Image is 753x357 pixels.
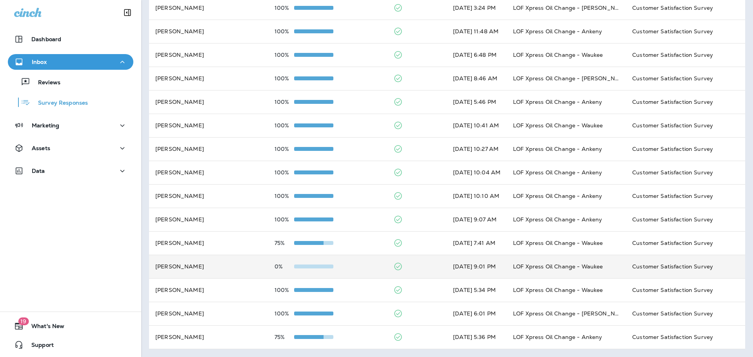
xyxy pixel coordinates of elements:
[32,168,45,174] p: Data
[275,146,294,152] p: 100%
[507,161,626,184] td: LOF Xpress Oil Change - Ankeny
[507,208,626,231] td: LOF Xpress Oil Change - Ankeny
[275,52,294,58] p: 100%
[626,325,745,349] td: Customer Satisfaction Survey
[149,90,268,114] td: [PERSON_NAME]
[626,114,745,137] td: Customer Satisfaction Survey
[447,302,507,325] td: [DATE] 6:01 PM
[447,137,507,161] td: [DATE] 10:27 AM
[275,169,294,176] p: 100%
[447,114,507,137] td: [DATE] 10:41 AM
[275,5,294,11] p: 100%
[149,278,268,302] td: [PERSON_NAME]
[447,255,507,278] td: [DATE] 9:01 PM
[626,302,745,325] td: Customer Satisfaction Survey
[8,31,133,47] button: Dashboard
[8,318,133,334] button: 19What's New
[626,278,745,302] td: Customer Satisfaction Survey
[149,161,268,184] td: [PERSON_NAME]
[447,325,507,349] td: [DATE] 5:36 PM
[507,184,626,208] td: LOF Xpress Oil Change - Ankeny
[32,122,59,129] p: Marketing
[8,337,133,353] button: Support
[507,114,626,137] td: LOF Xpress Oil Change - Waukee
[8,163,133,179] button: Data
[447,184,507,208] td: [DATE] 10:10 AM
[24,323,64,332] span: What's New
[626,90,745,114] td: Customer Satisfaction Survey
[626,137,745,161] td: Customer Satisfaction Survey
[149,255,268,278] td: [PERSON_NAME]
[275,193,294,199] p: 100%
[275,216,294,223] p: 100%
[275,263,294,270] p: 0%
[149,231,268,255] td: [PERSON_NAME]
[626,67,745,90] td: Customer Satisfaction Survey
[447,90,507,114] td: [DATE] 5:46 PM
[8,54,133,70] button: Inbox
[507,90,626,114] td: LOF Xpress Oil Change - Ankeny
[626,184,745,208] td: Customer Satisfaction Survey
[507,325,626,349] td: LOF Xpress Oil Change - Ankeny
[149,184,268,208] td: [PERSON_NAME]
[116,5,138,20] button: Collapse Sidebar
[447,43,507,67] td: [DATE] 6:48 PM
[507,255,626,278] td: LOF Xpress Oil Change - Waukee
[149,67,268,90] td: [PERSON_NAME]
[447,161,507,184] td: [DATE] 10:04 AM
[447,20,507,43] td: [DATE] 11:48 AM
[626,43,745,67] td: Customer Satisfaction Survey
[149,20,268,43] td: [PERSON_NAME]
[447,208,507,231] td: [DATE] 9:07 AM
[30,79,60,87] p: Reviews
[507,231,626,255] td: LOF Xpress Oil Change - Waukee
[275,122,294,129] p: 100%
[626,208,745,231] td: Customer Satisfaction Survey
[275,99,294,105] p: 100%
[275,334,294,340] p: 75%
[507,20,626,43] td: LOF Xpress Oil Change - Ankeny
[447,278,507,302] td: [DATE] 5:34 PM
[626,20,745,43] td: Customer Satisfaction Survey
[149,302,268,325] td: [PERSON_NAME]
[507,137,626,161] td: LOF Xpress Oil Change - Ankeny
[626,231,745,255] td: Customer Satisfaction Survey
[626,255,745,278] td: Customer Satisfaction Survey
[507,302,626,325] td: LOF Xpress Oil Change - [PERSON_NAME]
[149,208,268,231] td: [PERSON_NAME]
[275,287,294,293] p: 100%
[626,161,745,184] td: Customer Satisfaction Survey
[275,240,294,246] p: 75%
[32,145,50,151] p: Assets
[8,94,133,111] button: Survey Responses
[447,67,507,90] td: [DATE] 8:46 AM
[8,118,133,133] button: Marketing
[149,137,268,161] td: [PERSON_NAME]
[275,310,294,317] p: 100%
[18,317,29,325] span: 19
[24,342,54,351] span: Support
[507,278,626,302] td: LOF Xpress Oil Change - Waukee
[8,140,133,156] button: Assets
[507,67,626,90] td: LOF Xpress Oil Change - [PERSON_NAME]
[8,74,133,90] button: Reviews
[149,114,268,137] td: [PERSON_NAME]
[275,75,294,82] p: 100%
[507,43,626,67] td: LOF Xpress Oil Change - Waukee
[32,59,47,65] p: Inbox
[149,43,268,67] td: [PERSON_NAME]
[275,28,294,34] p: 100%
[447,231,507,255] td: [DATE] 7:41 AM
[30,100,88,107] p: Survey Responses
[31,36,61,42] p: Dashboard
[149,325,268,349] td: [PERSON_NAME]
